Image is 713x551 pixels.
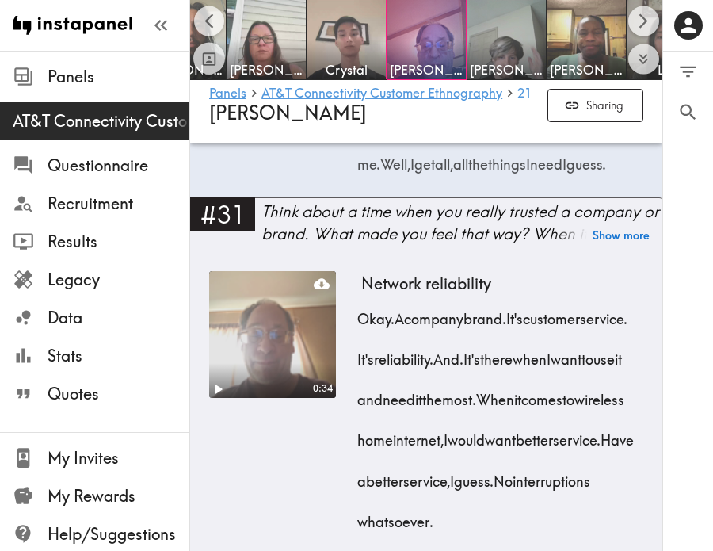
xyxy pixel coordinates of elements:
span: [PERSON_NAME] [550,61,623,78]
button: Scroll right [628,6,659,36]
span: get [414,138,435,178]
span: better [516,415,553,455]
span: want [551,334,581,374]
span: all [453,138,468,178]
span: and [357,374,383,415]
span: whatsoever. [357,496,433,537]
button: Sharing [547,89,643,123]
span: when [513,334,547,374]
span: AT&T Connectivity Customer Ethnography [13,110,189,132]
span: No [494,455,513,496]
span: to [581,334,593,374]
button: Show more [593,224,650,247]
span: there [480,334,513,374]
span: Data [48,307,189,329]
span: the [468,138,488,178]
span: need [530,138,562,178]
span: comes [521,374,562,415]
span: [PERSON_NAME] [390,61,463,78]
span: customer [523,293,580,334]
span: wireless [574,374,624,415]
span: When [476,374,514,415]
span: Search [677,101,699,123]
span: Stats [48,345,189,367]
span: would [448,415,485,455]
span: service. [553,415,601,455]
span: need [383,374,415,415]
span: all, [435,138,453,178]
span: it [615,334,622,374]
span: I [410,138,414,178]
button: Expand to show all items [628,44,659,75]
span: better [366,455,403,496]
span: want [485,415,516,455]
a: Panels [209,86,246,101]
span: me. [357,138,380,178]
a: 21 Responses [517,86,596,101]
span: interruptions [513,455,590,496]
span: guess. [566,138,606,178]
span: My Rewards [48,485,189,507]
span: Legacy [48,269,189,291]
span: I [562,138,566,178]
span: Okay. [357,293,395,334]
span: A [395,293,404,334]
span: to [562,374,574,415]
div: Think about a time when you really trusted a company or brand. What made you feel that way? When ... [261,201,662,245]
span: internet, [393,415,444,455]
span: Filter Responses [677,61,699,82]
div: 0:34 [308,382,336,396]
span: It's [357,334,374,374]
span: Recruitment [48,193,189,215]
button: Toggle between responses and questions [193,43,225,75]
button: Scroll left [194,6,225,36]
a: AT&T Connectivity Customer Ethnography [261,86,502,101]
span: Questionnaire [48,155,189,177]
span: a [357,455,366,496]
span: Well, [380,138,410,178]
span: Panels [48,66,189,88]
span: [PERSON_NAME] [209,101,367,124]
span: It's [506,293,523,334]
span: Have [601,415,634,455]
button: Filter Responses [663,52,713,92]
button: Search [663,92,713,132]
span: [PERSON_NAME] [470,61,543,78]
span: Lily [630,61,703,78]
span: I [547,334,551,374]
span: use [593,334,615,374]
span: I [444,415,448,455]
span: company [404,293,463,334]
span: brand. [463,293,506,334]
span: the [422,374,442,415]
a: #31Think about a time when you really trusted a company or brand. What made you feel that way? Wh... [190,197,662,258]
span: service, [403,455,450,496]
span: most. [442,374,476,415]
span: guess. [454,455,494,496]
span: it [514,374,521,415]
span: My Invites [48,447,189,469]
span: It's [463,334,480,374]
span: Results [48,231,189,253]
span: it [415,374,422,415]
span: I [526,138,530,178]
span: Crystal [310,61,383,78]
button: Play [209,381,227,398]
span: service. [580,293,627,334]
span: 21 Responses [517,86,596,99]
span: home [357,415,393,455]
span: things [488,138,526,178]
div: #31 [190,197,255,231]
span: And. [433,334,463,374]
span: Network reliability [355,271,498,297]
figure: Play0:34 [209,271,336,398]
span: I [450,455,454,496]
span: [PERSON_NAME] [230,61,303,78]
span: reliability. [374,334,433,374]
span: Quotes [48,383,189,405]
span: Help/Suggestions [48,523,189,545]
